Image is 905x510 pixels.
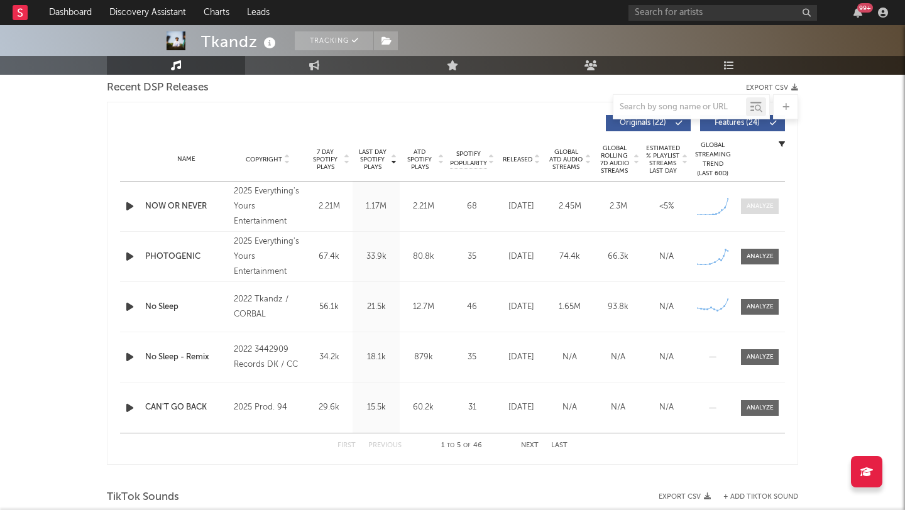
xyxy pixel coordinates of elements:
div: 879k [403,351,444,364]
div: 15.5k [356,401,397,414]
div: 93.8k [597,301,639,313]
input: Search by song name or URL [613,102,746,112]
div: 68 [450,200,494,213]
button: Export CSV [746,84,798,92]
div: 2025 Prod. 94 [234,400,302,415]
a: CAN'T GO BACK [145,401,228,414]
span: Global ATD Audio Streams [549,148,583,171]
div: Global Streaming Trend (Last 60D) [694,141,732,178]
span: Global Rolling 7D Audio Streams [597,144,632,175]
div: 1.65M [549,301,591,313]
button: First [337,442,356,449]
span: 7 Day Spotify Plays [309,148,342,171]
a: NOW OR NEVER [145,200,228,213]
div: N/A [549,351,591,364]
span: Estimated % Playlist Streams Last Day [645,144,680,175]
div: [DATE] [500,351,542,364]
span: TikTok Sounds [107,490,179,505]
div: [DATE] [500,401,542,414]
a: No Sleep [145,301,228,313]
div: 2.45M [549,200,591,213]
div: 74.4k [549,251,591,263]
span: Spotify Popularity [450,149,487,168]
div: Tkandz [201,31,279,52]
div: N/A [597,401,639,414]
div: 60.2k [403,401,444,414]
div: 1 5 46 [427,438,496,453]
div: N/A [645,251,688,263]
span: Originals ( 22 ) [614,119,672,127]
div: 21.5k [356,301,397,313]
button: Last [551,442,568,449]
span: to [447,443,454,448]
div: 2022 Tkandz / CORBAL [234,292,302,322]
button: Next [521,442,539,449]
div: 2025 Everything's Yours Entertainment [234,234,302,279]
span: of [463,443,471,448]
div: N/A [645,351,688,364]
span: Copyright [246,156,282,163]
div: 66.3k [597,251,639,263]
div: 56.1k [309,301,349,313]
div: 35 [450,251,494,263]
div: 2022 3442909 Records DK / CC [234,342,302,372]
div: N/A [597,351,639,364]
div: [DATE] [500,301,542,313]
input: Search for artists [628,5,817,21]
div: 2.21M [309,200,349,213]
span: Last Day Spotify Plays [356,148,389,171]
div: 33.9k [356,251,397,263]
div: 80.8k [403,251,444,263]
button: 99+ [853,8,862,18]
button: + Add TikTok Sound [711,494,798,501]
div: N/A [549,401,591,414]
span: Released [503,156,532,163]
div: 12.7M [403,301,444,313]
div: N/A [645,301,688,313]
button: + Add TikTok Sound [723,494,798,501]
a: No Sleep - Remix [145,351,228,364]
a: PHOTOGENIC [145,251,228,263]
div: N/A [645,401,688,414]
div: 29.6k [309,401,349,414]
div: 1.17M [356,200,397,213]
div: <5% [645,200,688,213]
div: [DATE] [500,251,542,263]
span: Features ( 24 ) [708,119,766,127]
div: 31 [450,401,494,414]
div: 67.4k [309,251,349,263]
div: 2.3M [597,200,639,213]
button: Tracking [295,31,373,50]
div: 99 + [857,3,873,13]
div: 18.1k [356,351,397,364]
div: 2.21M [403,200,444,213]
div: 46 [450,301,494,313]
button: Export CSV [659,493,711,501]
div: 35 [450,351,494,364]
div: 34.2k [309,351,349,364]
span: Recent DSP Releases [107,80,209,95]
span: ATD Spotify Plays [403,148,436,171]
button: Previous [368,442,402,449]
button: Features(24) [700,115,785,131]
button: Originals(22) [606,115,691,131]
div: 2025 Everything's Yours Entertainment [234,184,302,229]
div: [DATE] [500,200,542,213]
div: Name [145,155,228,164]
